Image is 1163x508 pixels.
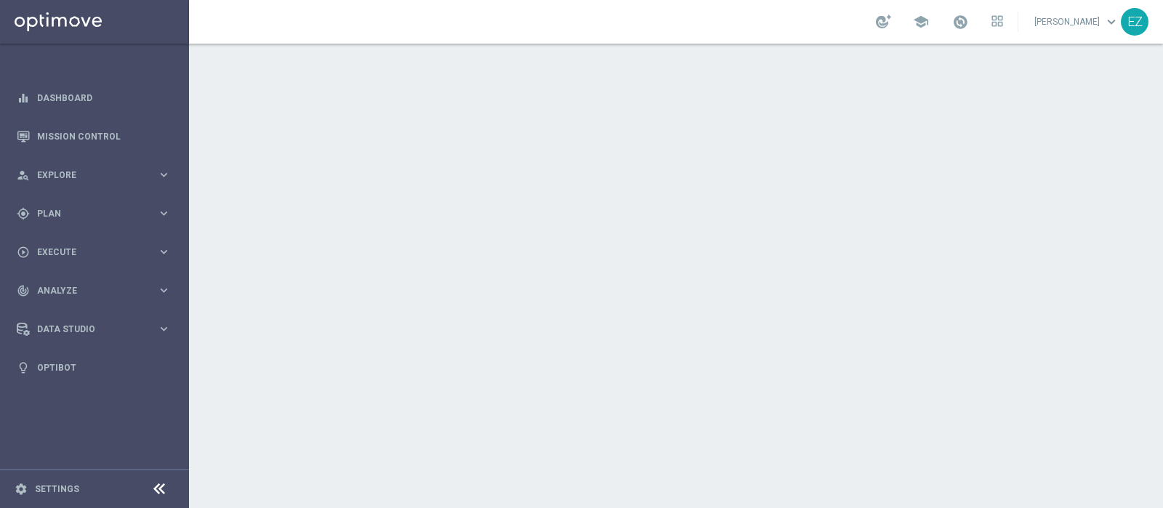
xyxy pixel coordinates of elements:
div: Dashboard [17,78,171,117]
i: settings [15,483,28,496]
i: track_changes [17,284,30,297]
div: Data Studio [17,323,157,336]
div: Mission Control [17,117,171,156]
div: EZ [1121,8,1148,36]
i: keyboard_arrow_right [157,245,171,259]
button: play_circle_outline Execute keyboard_arrow_right [16,246,172,258]
button: track_changes Analyze keyboard_arrow_right [16,285,172,297]
span: Execute [37,248,157,257]
div: Optibot [17,348,171,387]
i: play_circle_outline [17,246,30,259]
span: Data Studio [37,325,157,334]
i: keyboard_arrow_right [157,168,171,182]
button: person_search Explore keyboard_arrow_right [16,169,172,181]
a: Mission Control [37,117,171,156]
a: Optibot [37,348,171,387]
span: Analyze [37,286,157,295]
i: lightbulb [17,361,30,374]
div: Explore [17,169,157,182]
div: Analyze [17,284,157,297]
i: equalizer [17,92,30,105]
span: keyboard_arrow_down [1103,14,1119,30]
span: school [913,14,929,30]
i: keyboard_arrow_right [157,206,171,220]
i: gps_fixed [17,207,30,220]
button: equalizer Dashboard [16,92,172,104]
i: keyboard_arrow_right [157,283,171,297]
i: keyboard_arrow_right [157,322,171,336]
a: Settings [35,485,79,493]
a: Dashboard [37,78,171,117]
span: Plan [37,209,157,218]
button: gps_fixed Plan keyboard_arrow_right [16,208,172,219]
div: Execute [17,246,157,259]
a: [PERSON_NAME]keyboard_arrow_down [1033,11,1121,33]
button: Mission Control [16,131,172,142]
i: person_search [17,169,30,182]
span: Explore [37,171,157,180]
button: lightbulb Optibot [16,362,172,374]
div: Plan [17,207,157,220]
button: Data Studio keyboard_arrow_right [16,323,172,335]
